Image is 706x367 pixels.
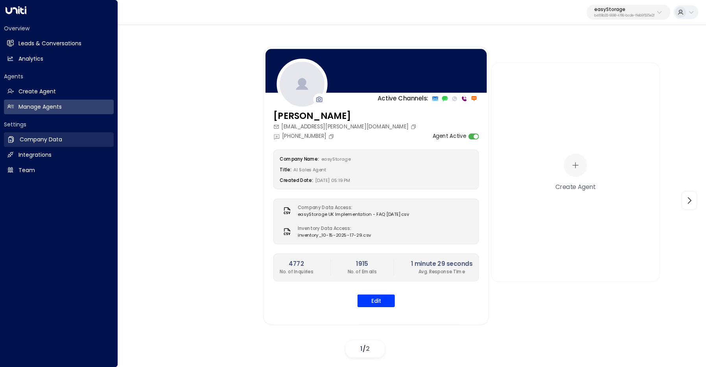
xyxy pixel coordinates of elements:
[297,204,406,211] label: Company Data Access:
[328,133,336,139] button: Copy
[347,268,376,275] p: No. of Emails
[273,132,336,140] div: [PHONE_NUMBER]
[4,163,114,178] a: Team
[18,39,81,48] h2: Leads & Conversations
[347,259,376,268] h2: 1915
[4,100,114,114] a: Manage Agents
[4,24,114,32] h2: Overview
[4,52,114,66] a: Analytics
[18,55,43,63] h2: Analytics
[280,268,313,275] p: No. of Inquiries
[273,109,418,122] h3: [PERSON_NAME]
[4,84,114,99] a: Create Agent
[280,259,313,268] h2: 4772
[594,14,654,17] p: b4f09b35-6698-4786-bcde-ffeb9f535e2f
[345,340,385,358] div: /
[280,156,319,162] label: Company Name:
[297,232,371,238] span: inventory_10-15-2025-17-29.csv
[297,225,367,232] label: Inventory Data Access:
[366,344,370,353] span: 2
[411,259,472,268] h2: 1 minute 29 seconds
[360,344,363,353] span: 1
[555,182,595,191] div: Create Agent
[410,123,418,129] button: Copy
[411,268,472,275] p: Avg. Response Time
[4,148,114,162] a: Integrations
[315,177,350,183] span: [DATE] 05:19 PM
[18,166,35,174] h2: Team
[297,211,409,217] span: easyStorage UK Implementation - FAQ [DATE]csv
[18,103,62,111] h2: Manage Agents
[20,135,62,144] h2: Company Data
[280,166,291,172] label: Title:
[586,5,670,20] button: easyStorageb4f09b35-6698-4786-bcde-ffeb9f535e2f
[18,87,56,96] h2: Create Agent
[273,122,418,130] div: [EMAIL_ADDRESS][PERSON_NAME][DOMAIN_NAME]
[4,132,114,147] a: Company Data
[293,166,326,172] span: AI Sales Agent
[321,156,350,162] span: easyStorage
[4,72,114,80] h2: Agents
[280,177,313,183] label: Created Date:
[357,294,394,307] button: Edit
[18,151,52,159] h2: Integrations
[432,132,466,140] label: Agent Active
[4,120,114,128] h2: Settings
[378,94,428,103] p: Active Channels:
[4,36,114,51] a: Leads & Conversations
[594,7,654,12] p: easyStorage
